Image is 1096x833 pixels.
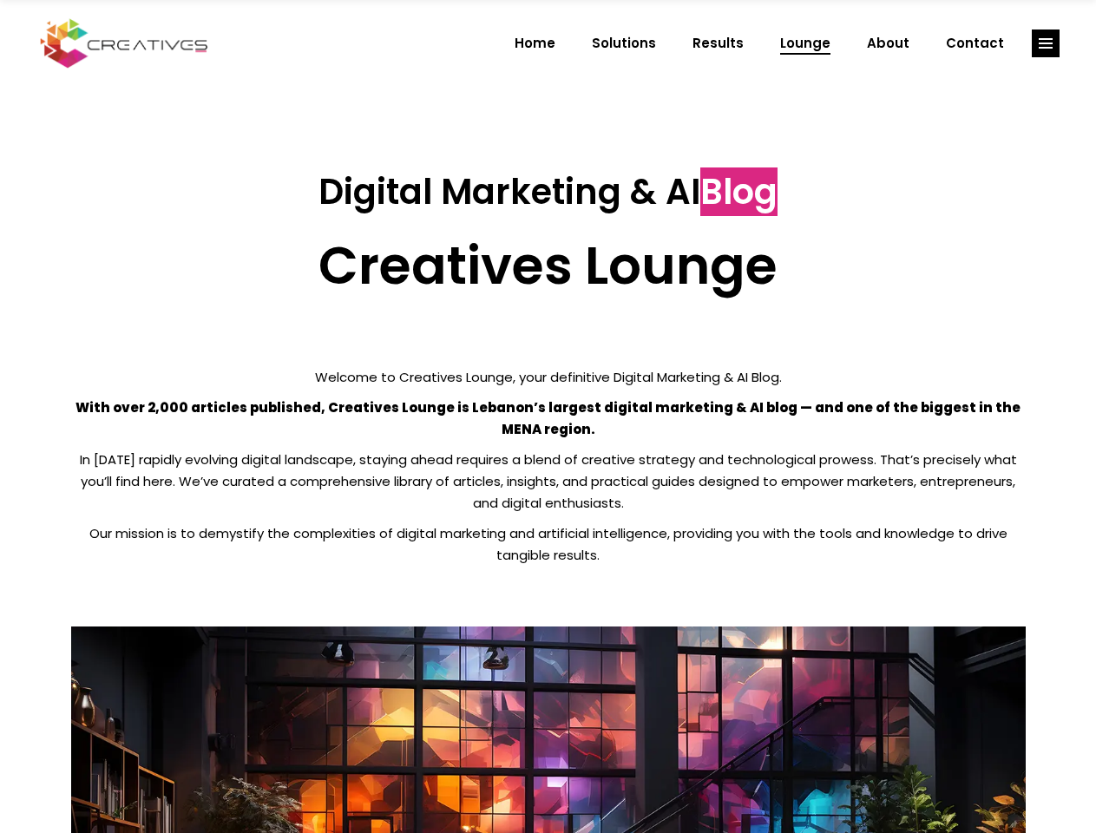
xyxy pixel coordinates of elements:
a: Results [674,21,762,66]
a: Home [496,21,574,66]
span: Results [692,21,744,66]
a: About [849,21,928,66]
a: Lounge [762,21,849,66]
span: Blog [700,167,778,216]
img: Creatives [36,16,212,70]
span: Lounge [780,21,830,66]
span: Solutions [592,21,656,66]
span: About [867,21,909,66]
a: link [1032,30,1060,57]
span: Home [515,21,555,66]
a: Solutions [574,21,674,66]
h3: Digital Marketing & AI [71,171,1026,213]
span: Contact [946,21,1004,66]
h2: Creatives Lounge [71,234,1026,297]
a: Contact [928,21,1022,66]
p: Our mission is to demystify the complexities of digital marketing and artificial intelligence, pr... [71,522,1026,566]
strong: With over 2,000 articles published, Creatives Lounge is Lebanon’s largest digital marketing & AI ... [75,398,1021,438]
p: In [DATE] rapidly evolving digital landscape, staying ahead requires a blend of creative strategy... [71,449,1026,514]
p: Welcome to Creatives Lounge, your definitive Digital Marketing & AI Blog. [71,366,1026,388]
